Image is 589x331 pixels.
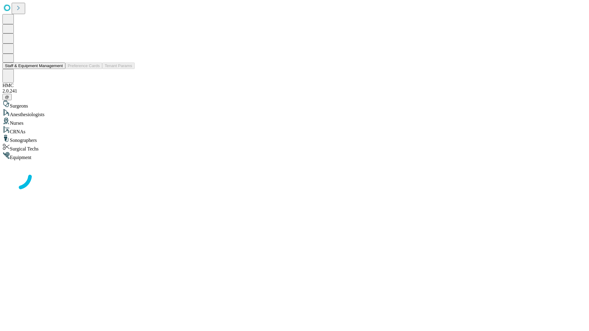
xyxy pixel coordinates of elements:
[2,117,587,126] div: Nurses
[2,88,587,94] div: 2.0.241
[2,63,65,69] button: Staff & Equipment Management
[2,135,587,143] div: Sonographers
[102,63,135,69] button: Tenant Params
[2,143,587,152] div: Surgical Techs
[2,83,587,88] div: HMC
[2,126,587,135] div: CRNAs
[2,94,12,100] button: @
[2,100,587,109] div: Surgeons
[5,95,9,99] span: @
[2,109,587,117] div: Anesthesiologists
[65,63,102,69] button: Preference Cards
[2,152,587,160] div: Equipment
